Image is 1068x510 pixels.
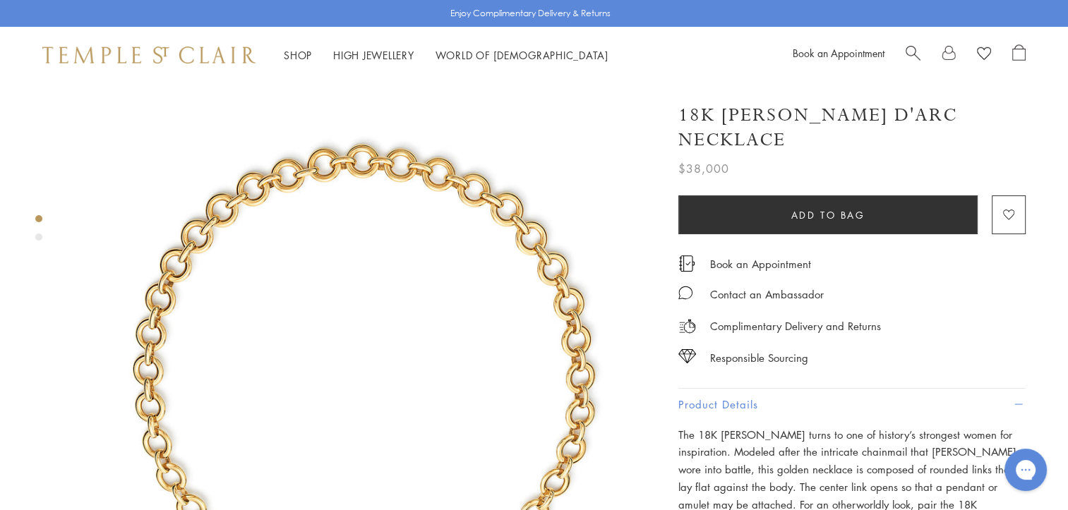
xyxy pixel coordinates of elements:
[678,159,729,178] span: $38,000
[333,48,414,62] a: High JewelleryHigh Jewellery
[450,6,611,20] p: Enjoy Complimentary Delivery & Returns
[678,389,1026,420] button: Product Details
[977,44,991,66] a: View Wishlist
[791,207,865,223] span: Add to bag
[710,286,824,303] div: Contact an Ambassador
[35,212,42,252] div: Product gallery navigation
[284,48,312,62] a: ShopShop
[997,444,1054,496] iframe: Gorgias live chat messenger
[710,256,811,272] a: Book an Appointment
[678,286,692,300] img: MessageIcon-01_2.svg
[678,103,1026,152] h1: 18K [PERSON_NAME] d'Arc Necklace
[1012,44,1026,66] a: Open Shopping Bag
[906,44,920,66] a: Search
[710,349,808,367] div: Responsible Sourcing
[793,46,884,60] a: Book an Appointment
[678,255,695,272] img: icon_appointment.svg
[678,317,696,335] img: icon_delivery.svg
[678,349,696,363] img: icon_sourcing.svg
[42,47,256,63] img: Temple St. Clair
[710,317,881,335] p: Complimentary Delivery and Returns
[678,195,978,234] button: Add to bag
[284,47,608,64] nav: Main navigation
[436,48,608,62] a: World of [DEMOGRAPHIC_DATA]World of [DEMOGRAPHIC_DATA]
